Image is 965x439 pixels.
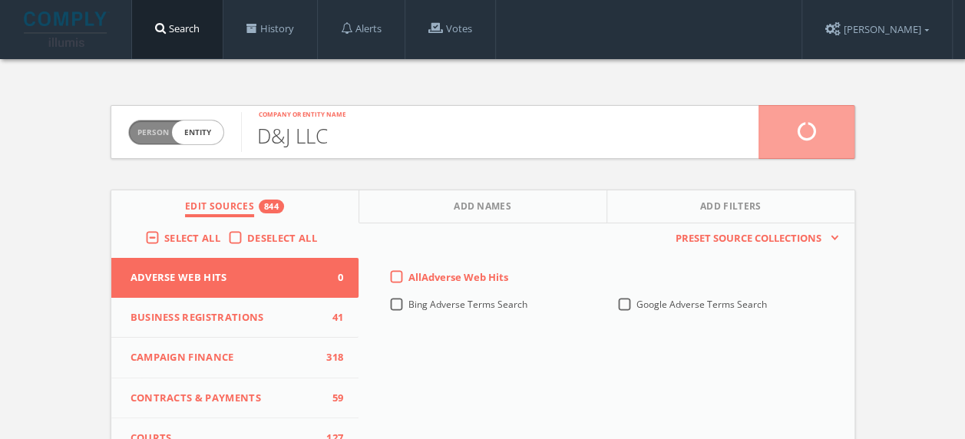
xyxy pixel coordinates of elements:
[131,350,321,365] span: Campaign Finance
[320,350,343,365] span: 318
[259,200,284,213] div: 844
[164,231,220,245] span: Select All
[320,310,343,325] span: 41
[137,127,169,138] span: Person
[131,310,321,325] span: Business Registrations
[359,190,607,223] button: Add Names
[247,231,317,245] span: Deselect All
[172,120,223,144] span: entity
[668,231,838,246] button: Preset Source Collections
[111,190,359,223] button: Edit Sources844
[111,258,359,298] button: Adverse Web Hits0
[636,298,767,311] span: Google Adverse Terms Search
[408,270,508,284] span: All Adverse Web Hits
[607,190,854,223] button: Add Filters
[111,378,359,419] button: Contracts & Payments59
[131,270,321,286] span: Adverse Web Hits
[700,200,762,217] span: Add Filters
[24,12,110,47] img: illumis
[320,391,343,406] span: 59
[111,338,359,378] button: Campaign Finance318
[320,270,343,286] span: 0
[454,200,511,217] span: Add Names
[408,298,527,311] span: Bing Adverse Terms Search
[668,231,829,246] span: Preset Source Collections
[131,391,321,406] span: Contracts & Payments
[185,200,254,217] span: Edit Sources
[111,298,359,338] button: Business Registrations41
